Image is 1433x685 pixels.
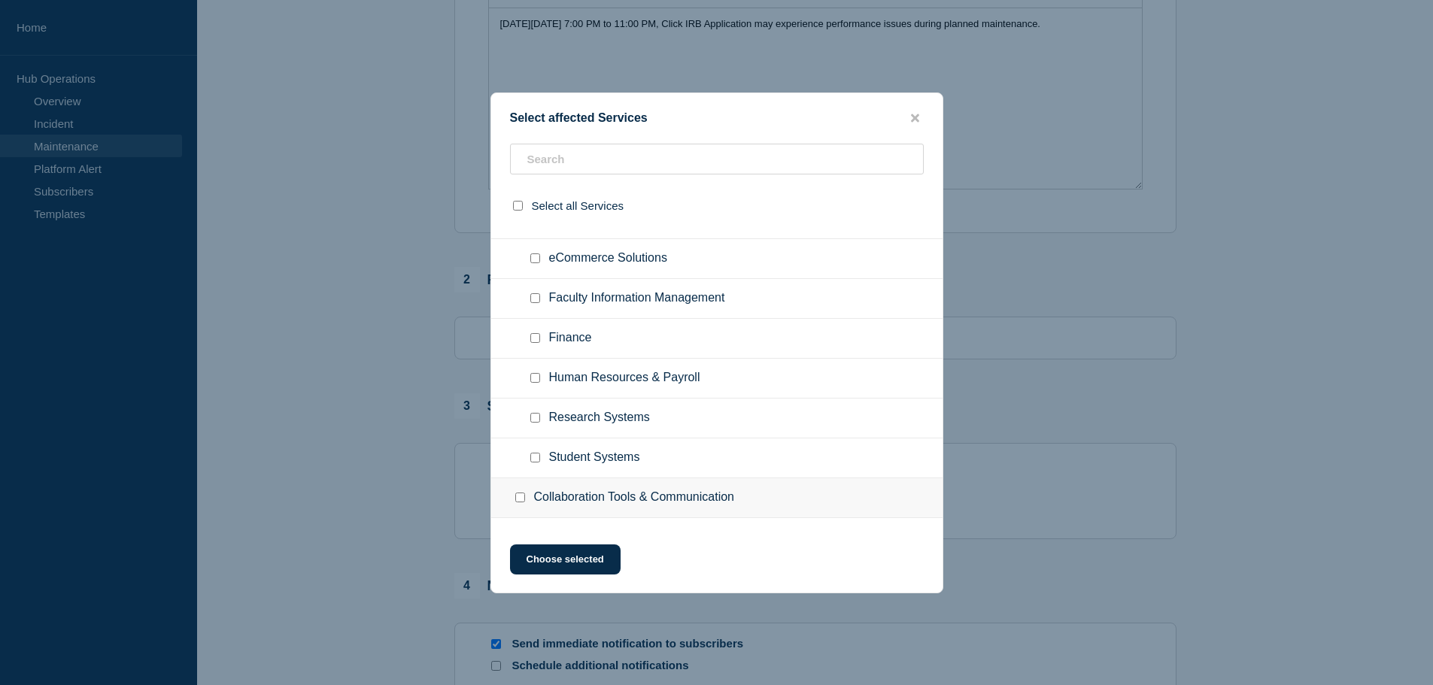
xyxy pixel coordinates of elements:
[530,373,540,383] input: Human Resources & Payroll checkbox
[530,253,540,263] input: eCommerce Solutions checkbox
[513,201,523,211] input: select all checkbox
[549,371,700,386] span: Human Resources & Payroll
[549,291,725,306] span: Faculty Information Management
[549,450,640,465] span: Student Systems
[515,493,525,502] input: Collaboration Tools & Communication checkbox
[532,199,624,212] span: Select all Services
[530,453,540,462] input: Student Systems checkbox
[549,411,650,426] span: Research Systems
[510,544,621,574] button: Choose selected
[491,478,943,518] div: Collaboration Tools & Communication
[549,251,667,266] span: eCommerce Solutions
[530,293,540,303] input: Faculty Information Management checkbox
[491,111,943,126] div: Select affected Services
[530,333,540,343] input: Finance checkbox
[906,111,924,126] button: close button
[549,331,592,346] span: Finance
[510,144,924,174] input: Search
[530,413,540,423] input: Research Systems checkbox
